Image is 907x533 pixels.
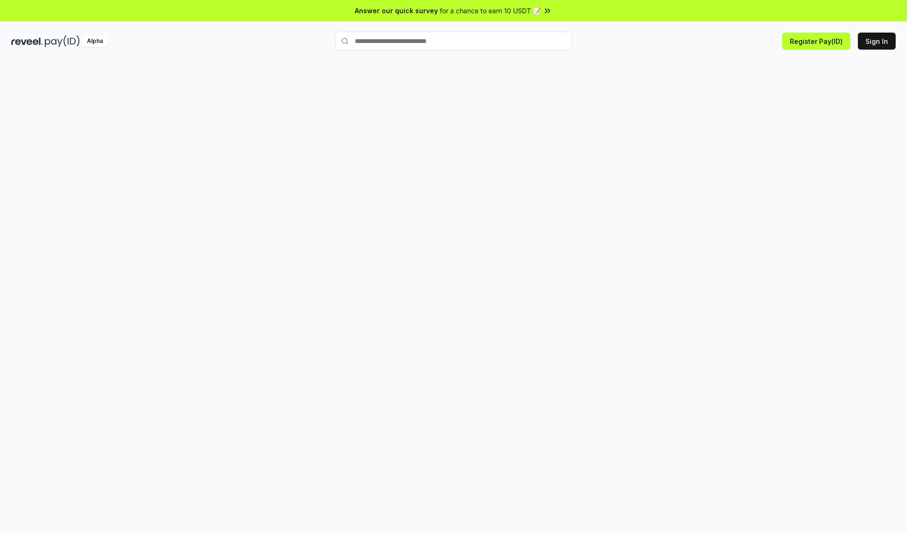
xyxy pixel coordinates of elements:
img: pay_id [45,35,80,47]
button: Register Pay(ID) [782,33,850,50]
div: Alpha [82,35,108,47]
span: Answer our quick survey [355,6,438,16]
img: reveel_dark [11,35,43,47]
button: Sign In [858,33,896,50]
span: for a chance to earn 10 USDT 📝 [440,6,541,16]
